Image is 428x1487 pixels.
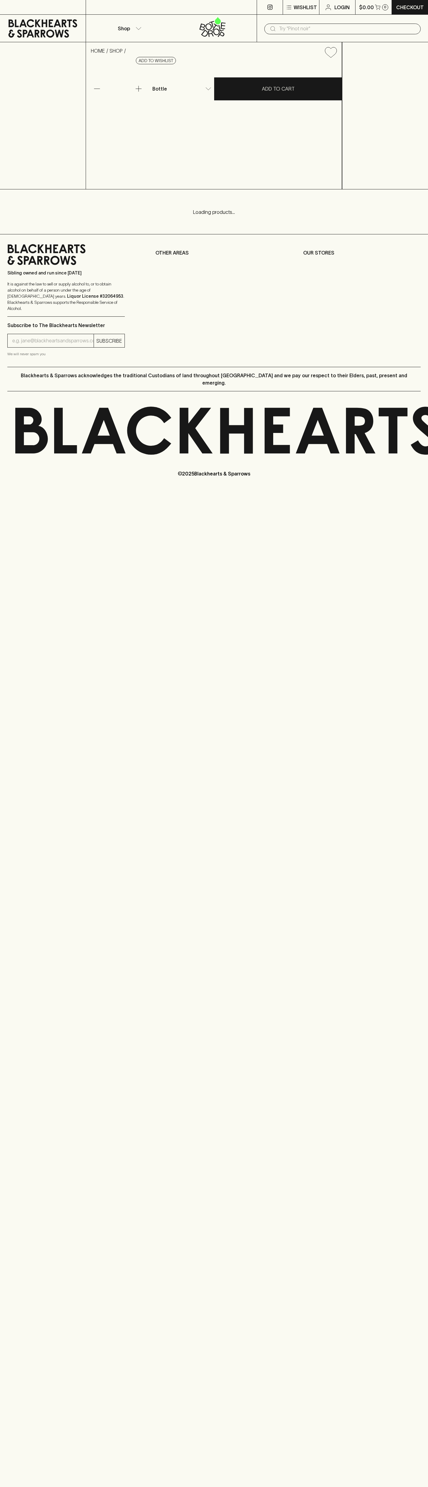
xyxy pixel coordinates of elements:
button: ADD TO CART [214,77,342,100]
button: SUBSCRIBE [94,334,125,347]
p: OUR STORES [303,249,421,256]
button: Add to wishlist [136,57,176,64]
p: 0 [384,6,386,9]
p: SUBSCRIBE [96,337,122,345]
p: ADD TO CART [262,85,295,92]
p: Login [334,4,350,11]
p: ⠀ [86,4,91,11]
p: Bottle [152,85,167,92]
p: Loading products... [6,208,422,216]
p: Blackhearts & Sparrows acknowledges the traditional Custodians of land throughout [GEOGRAPHIC_DAT... [12,372,416,386]
p: We will never spam you [7,351,125,357]
p: Shop [118,25,130,32]
p: Subscribe to The Blackhearts Newsletter [7,322,125,329]
p: Sibling owned and run since [DATE] [7,270,125,276]
strong: Liquor License #32064953 [67,294,123,299]
a: HOME [91,48,105,54]
p: It is against the law to sell or supply alcohol to, or to obtain alcohol on behalf of a person un... [7,281,125,311]
p: $0.00 [359,4,374,11]
p: Checkout [396,4,424,11]
button: Shop [86,15,171,42]
a: SHOP [110,48,123,54]
div: Bottle [150,83,214,95]
input: e.g. jane@blackheartsandsparrows.com.au [12,336,94,346]
img: 36459.png [86,63,342,189]
p: OTHER AREAS [155,249,273,256]
button: Add to wishlist [322,45,339,60]
p: Wishlist [294,4,317,11]
input: Try "Pinot noir" [279,24,416,34]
